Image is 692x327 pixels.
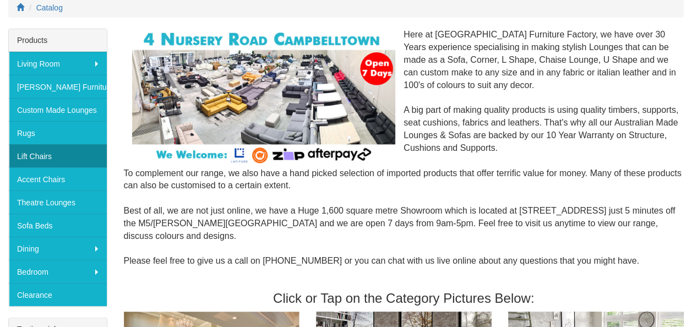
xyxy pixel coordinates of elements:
[9,52,107,75] a: Living Room
[9,214,107,237] a: Sofa Beds
[9,260,107,283] a: Bedroom
[9,75,107,98] a: [PERSON_NAME] Furniture
[9,121,107,144] a: Rugs
[9,29,107,52] div: Products
[36,3,63,12] a: Catalog
[132,29,396,166] img: Corner Modular Lounges
[9,190,107,214] a: Theatre Lounges
[124,291,684,306] h3: Click or Tap on the Category Pictures Below:
[9,283,107,306] a: Clearance
[9,237,107,260] a: Dining
[9,144,107,167] a: Lift Chairs
[124,29,684,280] div: Here at [GEOGRAPHIC_DATA] Furniture Factory, we have over 30 Years experience specialising in mak...
[9,98,107,121] a: Custom Made Lounges
[9,167,107,190] a: Accent Chairs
